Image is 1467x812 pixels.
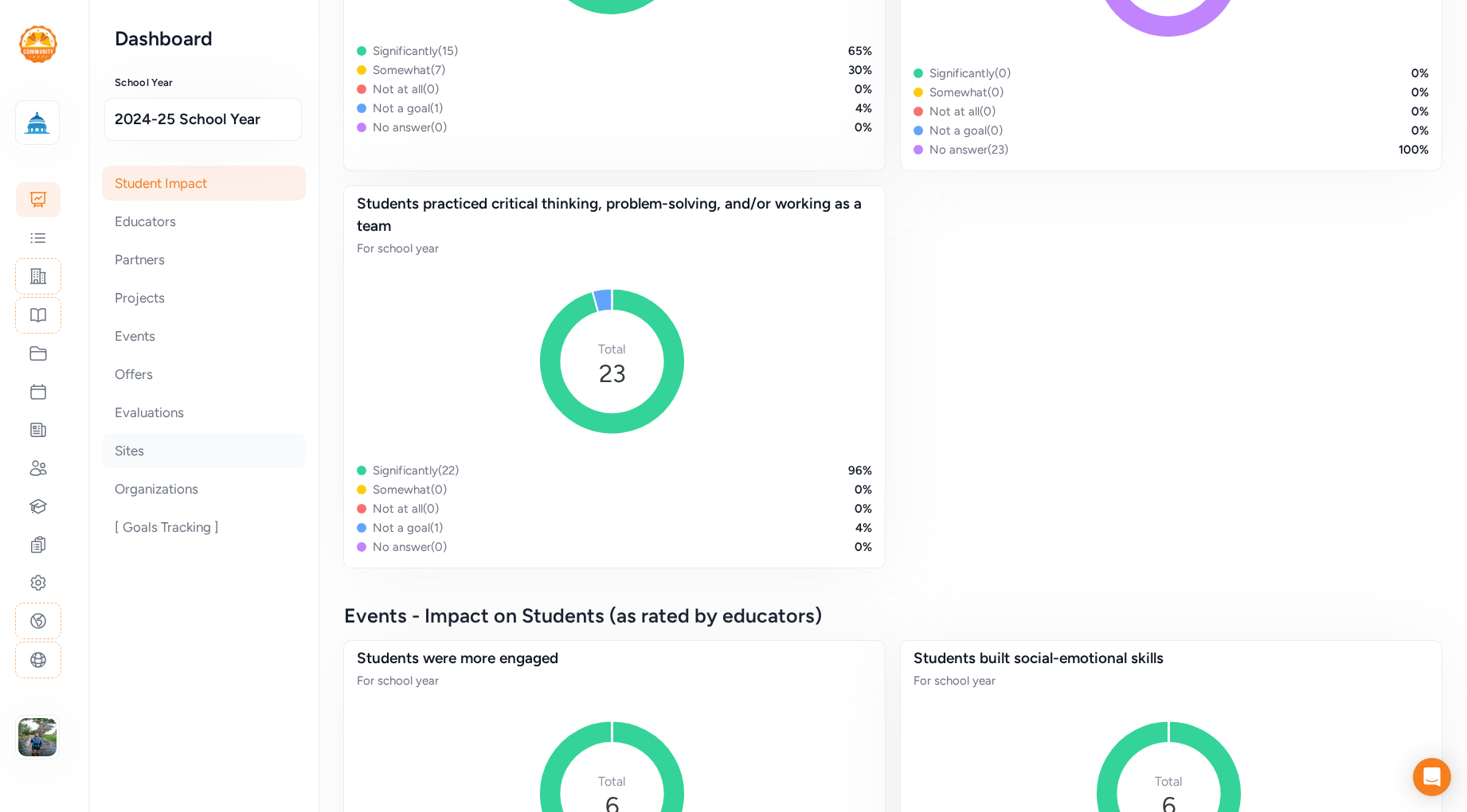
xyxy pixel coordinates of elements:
div: Somewhat ( 7 ) [373,62,445,78]
div: Students were more engaged [357,647,872,670]
div: Events [102,318,306,353]
h3: School Year [115,76,293,89]
h2: Dashboard [115,25,293,51]
div: Significantly ( 0 ) [929,65,1011,81]
div: No answer ( 0 ) [373,119,447,135]
div: 0 % [855,81,872,97]
div: Educators [102,204,306,239]
div: Not at all ( 0 ) [929,103,996,119]
div: Open Intercom Messenger [1413,758,1451,796]
div: 0 % [855,501,872,517]
div: Not at all ( 0 ) [373,501,439,517]
div: Significantly ( 15 ) [373,43,458,59]
div: 0 % [1411,123,1429,139]
div: For school year [357,673,872,689]
div: Not a goal ( 1 ) [373,100,443,116]
div: Organizations [102,471,306,506]
div: Not at all ( 0 ) [373,81,439,97]
div: 0 % [855,539,872,555]
img: logo [19,25,57,63]
img: logo [20,105,55,140]
div: For school year [357,240,872,256]
div: Students practiced critical thinking, problem-solving, and/or working as a team [357,193,872,237]
span: 2024-25 School Year [115,108,291,131]
div: 0 % [855,119,872,135]
div: 0 % [1411,84,1429,100]
div: 30 % [848,62,872,78]
div: Somewhat ( 0 ) [373,482,447,498]
div: Projects [102,280,306,315]
div: Offers [102,357,306,392]
button: 2024-25 School Year [104,98,302,141]
div: Partners [102,242,306,277]
div: 4 % [855,520,872,536]
div: Not a goal ( 1 ) [373,520,443,536]
div: Students built social-emotional skills [913,647,1429,670]
h3: Events - Impact on Students (as rated by educators) [344,606,1442,625]
div: [ Goals Tracking ] [102,509,306,545]
div: 65 % [848,43,872,59]
div: 4 % [855,100,872,116]
div: Evaluations [102,395,306,430]
div: Student Impact [102,166,306,201]
div: No answer ( 0 ) [373,539,447,555]
div: 100 % [1399,142,1429,158]
div: Significantly ( 22 ) [373,463,459,478]
div: 0 % [1411,103,1429,119]
div: Somewhat ( 0 ) [929,84,1003,100]
div: Sites [102,433,306,468]
div: For school year [913,673,1429,689]
div: 0 % [1411,65,1429,81]
div: Not a goal ( 0 ) [929,123,1003,139]
div: No answer ( 23 ) [929,142,1008,158]
div: 96 % [848,463,872,478]
div: 0 % [855,482,872,498]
